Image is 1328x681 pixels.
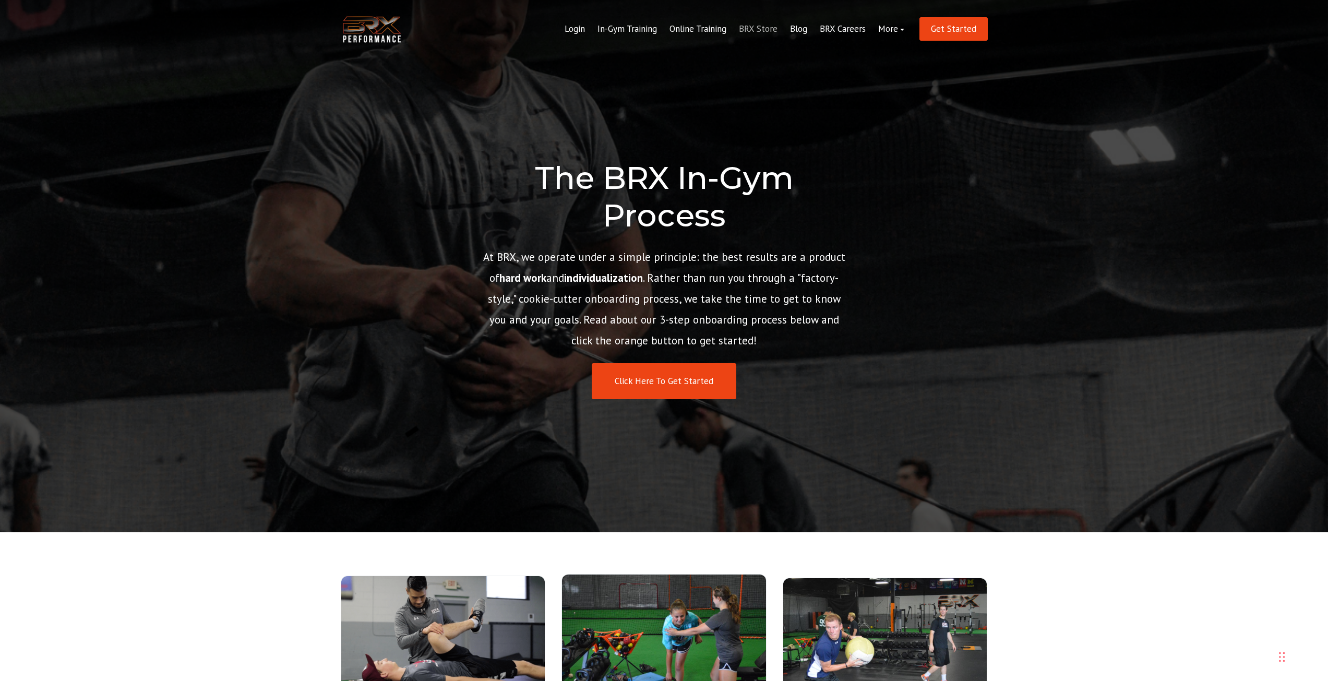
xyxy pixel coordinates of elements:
[483,250,845,348] span: At BRX, we operate under a simple principle: the best results are a product of and . Rather than ...
[733,17,784,42] a: BRX Store
[499,271,546,285] strong: hard work
[872,17,911,42] a: More
[919,17,988,41] a: Get Started
[558,17,591,42] a: Login
[784,17,813,42] a: Blog
[1180,568,1328,681] iframe: Chat Widget
[592,363,736,399] a: Click Here To Get Started
[564,271,643,285] strong: individualization
[1279,641,1285,673] div: Drag
[591,17,663,42] a: In-Gym Training
[535,159,794,234] span: The BRX In-Gym Process
[341,14,403,45] img: BRX Transparent Logo-2
[558,17,911,42] div: Navigation Menu
[663,17,733,42] a: Online Training
[813,17,872,42] a: BRX Careers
